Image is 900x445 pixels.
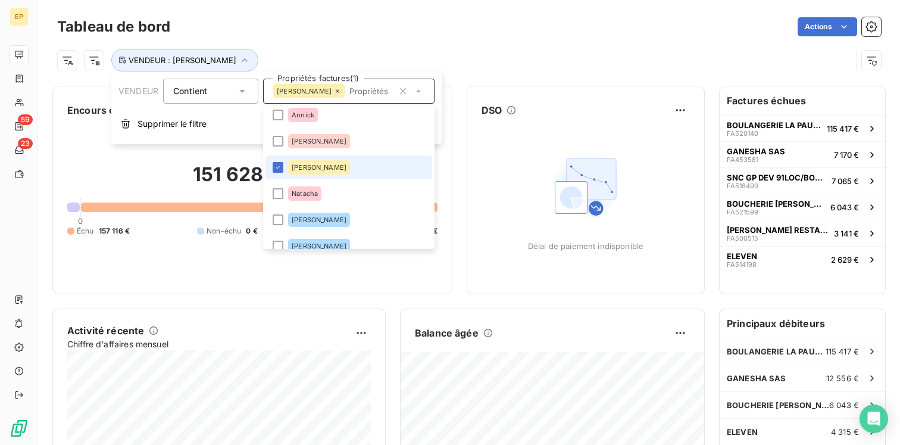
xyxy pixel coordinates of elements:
span: FA453581 [727,156,758,163]
span: ELEVEN [727,251,757,261]
span: Contient [173,86,207,96]
span: BOUCHERIE [PERSON_NAME] [727,400,829,410]
span: GANESHA SAS [727,374,786,383]
span: FA521599 [727,209,758,216]
span: Délai de paiement indisponible [528,241,644,251]
span: 12 556 € [826,374,859,383]
span: 7 065 € [832,176,859,186]
span: 2 629 € [831,255,859,264]
span: Chiffre d'affaires mensuel [67,338,347,350]
div: EP [10,7,29,26]
span: Échu [77,226,94,236]
h3: Tableau de bord [57,16,170,38]
button: BOUCHERIE [PERSON_NAME]FA5215996 043 € [720,194,885,220]
input: Propriétés factures [345,86,393,97]
span: BOULANGERIE LA PAUSE GOURMANDE [727,120,822,130]
span: FA500515 [727,235,758,242]
span: [PERSON_NAME] [292,138,346,145]
h6: Principaux débiteurs [720,309,885,338]
div: Open Intercom Messenger [860,404,888,433]
span: 4 315 € [831,427,859,437]
span: 0 [78,216,83,226]
a: 59 [10,117,28,136]
span: Non-échu [207,226,241,236]
span: 115 417 € [827,124,859,133]
span: 0 € [246,226,257,236]
span: 23 [18,138,33,149]
span: [PERSON_NAME] [292,164,346,171]
h2: 151 628,88 € [67,163,437,198]
button: GANESHA SASFA4535817 170 € [720,141,885,167]
h6: Balance âgée [415,326,479,340]
h6: DSO [482,103,502,117]
span: BOUCHERIE [PERSON_NAME] [727,199,826,209]
span: 157 116 € [99,226,130,236]
button: Supprimer le filtre [111,111,442,137]
span: Annick [292,111,314,119]
span: [PERSON_NAME] RESTAURANT [727,225,829,235]
span: GANESHA SAS [727,147,785,156]
span: FA518490 [727,182,758,189]
span: 7 170 € [834,150,859,160]
button: [PERSON_NAME] RESTAURANTFA5005153 141 € [720,220,885,246]
span: BOULANGERIE LA PAUSE GOURMANDE [727,347,826,356]
span: [PERSON_NAME] [292,242,346,250]
span: Supprimer le filtre [137,118,207,130]
h6: Factures échues [720,86,885,115]
span: 3 141 € [834,229,859,238]
h6: Encours client [67,103,135,117]
img: Empty state [548,148,624,225]
span: SNC GP DEV 91LOC/BOULANGERIE KIAVUE ET FILS [727,173,827,182]
span: 59 [18,114,33,125]
span: FA514198 [727,261,757,268]
button: ELEVENFA5141982 629 € [720,246,885,272]
img: Logo LeanPay [10,419,29,438]
span: Natacha [292,190,318,197]
span: VENDEUR : [PERSON_NAME] [129,55,236,65]
span: 115 417 € [826,347,859,356]
span: VENDEUR [118,86,158,96]
button: SNC GP DEV 91LOC/BOULANGERIE KIAVUE ET FILSFA5184907 065 € [720,167,885,194]
button: BOULANGERIE LA PAUSE GOURMANDEFA520140115 417 € [720,115,885,141]
span: ELEVEN [727,427,758,437]
span: 6 043 € [829,400,859,410]
a: 23 [10,141,28,160]
span: 6 043 € [830,203,859,212]
h6: Activité récente [67,323,144,338]
button: VENDEUR : [PERSON_NAME] [111,49,258,71]
span: [PERSON_NAME] [292,216,346,223]
button: Actions [798,17,857,36]
span: FA520140 [727,130,758,137]
span: [PERSON_NAME] [277,88,332,95]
